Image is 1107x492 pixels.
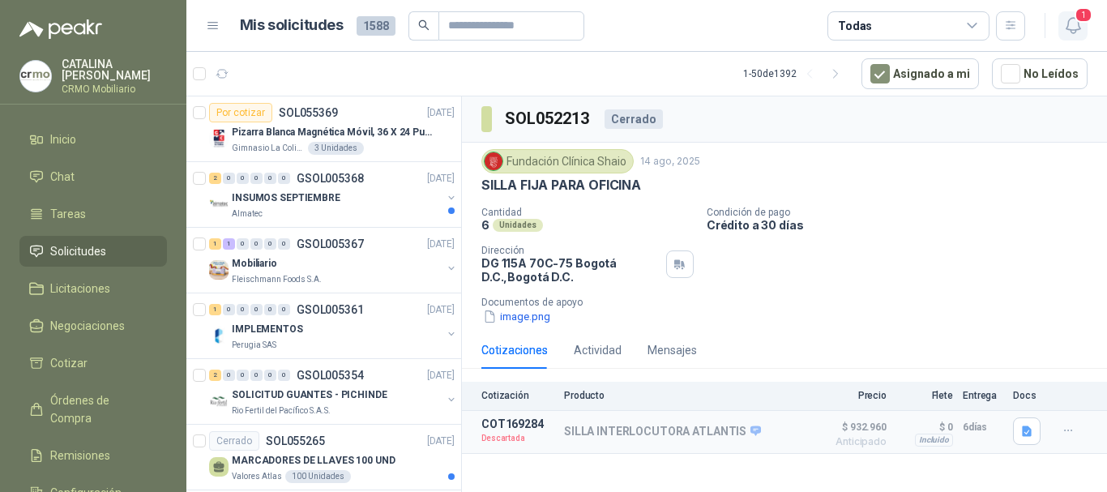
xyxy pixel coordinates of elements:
[838,17,872,35] div: Todas
[19,236,167,267] a: Solicitudes
[237,173,249,184] div: 0
[223,304,235,315] div: 0
[574,341,622,359] div: Actividad
[209,370,221,381] div: 2
[232,453,395,468] p: MARCADORES DE LLAVES 100 UND
[19,385,167,434] a: Órdenes de Compra
[19,19,102,39] img: Logo peakr
[209,103,272,122] div: Por cotizar
[297,173,364,184] p: GSOL005368
[250,370,263,381] div: 0
[232,322,303,337] p: IMPLEMENTOS
[50,280,110,297] span: Licitaciones
[481,390,554,401] p: Cotización
[237,238,249,250] div: 0
[481,297,1101,308] p: Documentos de apoyo
[62,84,167,94] p: CRMO Mobiliario
[308,142,364,155] div: 3 Unidades
[896,390,953,401] p: Flete
[232,339,276,352] p: Perugia SAS
[427,302,455,318] p: [DATE]
[427,368,455,383] p: [DATE]
[209,300,458,352] a: 1 0 0 0 0 0 GSOL005361[DATE] Company LogoIMPLEMENTOSPerugia SAS
[1075,7,1092,23] span: 1
[209,391,229,411] img: Company Logo
[232,470,282,483] p: Valores Atlas
[186,96,461,162] a: Por cotizarSOL055369[DATE] Company LogoPizarra Blanca Magnética Móvil, 36 X 24 Pulgadas, DobGimna...
[418,19,430,31] span: search
[297,304,364,315] p: GSOL005361
[806,390,887,401] p: Precio
[240,14,344,37] h1: Mis solicitudes
[485,152,502,170] img: Company Logo
[861,58,979,89] button: Asignado a mi
[605,109,663,129] div: Cerrado
[50,354,88,372] span: Cotizar
[237,304,249,315] div: 0
[209,326,229,345] img: Company Logo
[50,130,76,148] span: Inicio
[707,218,1101,232] p: Crédito a 30 días
[481,341,548,359] div: Cotizaciones
[19,440,167,471] a: Remisiones
[285,470,351,483] div: 100 Unidades
[481,256,660,284] p: DG 115A 70C-75 Bogotá D.C. , Bogotá D.C.
[992,58,1088,89] button: No Leídos
[481,149,634,173] div: Fundación Clínica Shaio
[232,256,277,272] p: Mobiliario
[50,205,86,223] span: Tareas
[297,238,364,250] p: GSOL005367
[564,425,761,439] p: SILLA INTERLOCUTORA ATLANTIS
[20,61,51,92] img: Company Logo
[209,234,458,286] a: 1 1 0 0 0 0 GSOL005367[DATE] Company LogoMobiliarioFleischmann Foods S.A.
[427,105,455,121] p: [DATE]
[50,317,125,335] span: Negociaciones
[640,154,700,169] p: 14 ago, 2025
[743,61,848,87] div: 1 - 50 de 1392
[50,391,152,427] span: Órdenes de Compra
[209,304,221,315] div: 1
[232,125,434,140] p: Pizarra Blanca Magnética Móvil, 36 X 24 Pulgadas, Dob
[297,370,364,381] p: GSOL005354
[278,238,290,250] div: 0
[915,434,953,447] div: Incluido
[481,207,694,218] p: Cantidad
[50,447,110,464] span: Remisiones
[278,173,290,184] div: 0
[278,304,290,315] div: 0
[209,129,229,148] img: Company Logo
[505,106,592,131] h3: SOL052213
[223,238,235,250] div: 1
[19,199,167,229] a: Tareas
[481,218,489,232] p: 6
[278,370,290,381] div: 0
[223,370,235,381] div: 0
[427,434,455,449] p: [DATE]
[186,425,461,490] a: CerradoSOL055265[DATE] MARCADORES DE LLAVES 100 UNDValores Atlas100 Unidades
[427,237,455,252] p: [DATE]
[232,387,387,403] p: SOLICITUD GUANTES - PICHINDE
[707,207,1101,218] p: Condición de pago
[232,273,322,286] p: Fleischmann Foods S.A.
[50,168,75,186] span: Chat
[232,404,331,417] p: Rio Fertil del Pacífico S.A.S.
[806,417,887,437] span: $ 932.960
[896,417,953,437] p: $ 0
[963,390,1003,401] p: Entrega
[19,161,167,192] a: Chat
[250,238,263,250] div: 0
[223,173,235,184] div: 0
[481,177,641,194] p: SILLA FIJA PARA OFICINA
[264,238,276,250] div: 0
[232,190,340,206] p: INSUMOS SEPTIEMBRE
[62,58,167,81] p: CATALINA [PERSON_NAME]
[357,16,395,36] span: 1588
[806,437,887,447] span: Anticipado
[493,219,543,232] div: Unidades
[1058,11,1088,41] button: 1
[1013,390,1045,401] p: Docs
[648,341,697,359] div: Mensajes
[232,207,263,220] p: Almatec
[481,417,554,430] p: COT169284
[209,366,458,417] a: 2 0 0 0 0 0 GSOL005354[DATE] Company LogoSOLICITUD GUANTES - PICHINDERio Fertil del Pacífico S.A.S.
